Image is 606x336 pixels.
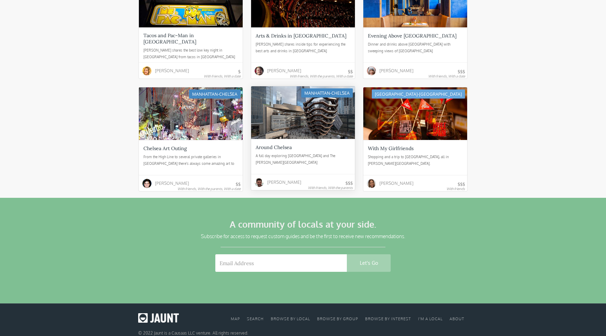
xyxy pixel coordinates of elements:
div: Tacos and Pac-Man in [GEOGRAPHIC_DATA] [143,32,238,45]
div: From the High Line to several private galleries in [GEOGRAPHIC_DATA] there's always some amazing ... [143,154,238,168]
div: [GEOGRAPHIC_DATA]-[GEOGRAPHIC_DATA] [372,89,465,99]
div: $$$ [458,182,465,187]
a: browse by interest [365,313,411,324]
div: [PERSON_NAME] shares inside tips for experiencing the best arts and drinks in [GEOGRAPHIC_DATA] [256,41,350,55]
div: With friends, With the parents, With a date [177,187,241,191]
div: Manhattan-Chelsea [301,88,353,98]
div: [PERSON_NAME] [155,65,189,77]
h2: A community of locals at your side. [138,219,468,229]
input: Email Address [215,254,347,272]
div: Shopping and a trip to [GEOGRAPHIC_DATA], all in [PERSON_NAME][GEOGRAPHIC_DATA]. [368,154,463,168]
div: Chelsea Art Outing [143,145,187,152]
div: A full day exploring [GEOGRAPHIC_DATA] and The [PERSON_NAME][GEOGRAPHIC_DATA] [256,153,350,167]
a: about [450,313,464,324]
div: Around Chelsea [256,144,292,150]
div: Evening Above [GEOGRAPHIC_DATA] [368,33,457,39]
div: $ [238,70,241,74]
div: Arts & Drinks in [GEOGRAPHIC_DATA] [256,33,346,39]
a: Manhattan-ChelseaAround ChelseaA full day exploring [GEOGRAPHIC_DATA] and The [PERSON_NAME][GEOGR... [251,86,355,190]
input: Let's Go [347,254,391,272]
div: $$ [348,70,353,74]
a: browse by local [271,313,310,324]
a: [GEOGRAPHIC_DATA]-[GEOGRAPHIC_DATA]With My GirlfriendsShopping and a trip to [GEOGRAPHIC_DATA], a... [363,87,467,191]
div: With friends, With a date [204,74,241,78]
div: [PERSON_NAME] shares the best low key night in [GEOGRAPHIC_DATA] from tacos in [GEOGRAPHIC_DATA] ... [143,47,238,61]
div: [PERSON_NAME] [155,177,189,189]
div: With friends, With a date [428,74,465,78]
div: [PERSON_NAME] [267,176,301,188]
h5: Subscribe for access to request custom guides and be the first to receive new recommendations. [138,233,468,240]
form: Email Form [215,254,391,275]
div: Dinner and drinks above [GEOGRAPHIC_DATA] with sweeping views of [GEOGRAPHIC_DATA] [368,41,463,55]
a: I'm a local [418,313,443,324]
div: Manhattan-Chelsea [189,89,241,99]
div: With friends, With the parents, With a date [290,74,353,78]
div: With My Girlfriends [368,145,413,152]
div: $$$ [458,70,465,74]
div: [PERSON_NAME] [379,65,413,77]
div: $$ [236,182,241,187]
div: With friends, With the parents [308,186,353,190]
a: search [247,313,264,324]
a: browse by group [317,313,358,324]
div: [PERSON_NAME] [267,65,301,77]
div: [PERSON_NAME] [379,177,413,189]
a: Manhattan-ChelseaChelsea Art OutingFrom the High Line to several private galleries in [GEOGRAPHIC... [139,87,243,191]
div: With friends [446,187,465,191]
img: Jaunt logo [138,313,179,323]
div: $$$ [345,181,353,186]
a: Map [231,313,240,324]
